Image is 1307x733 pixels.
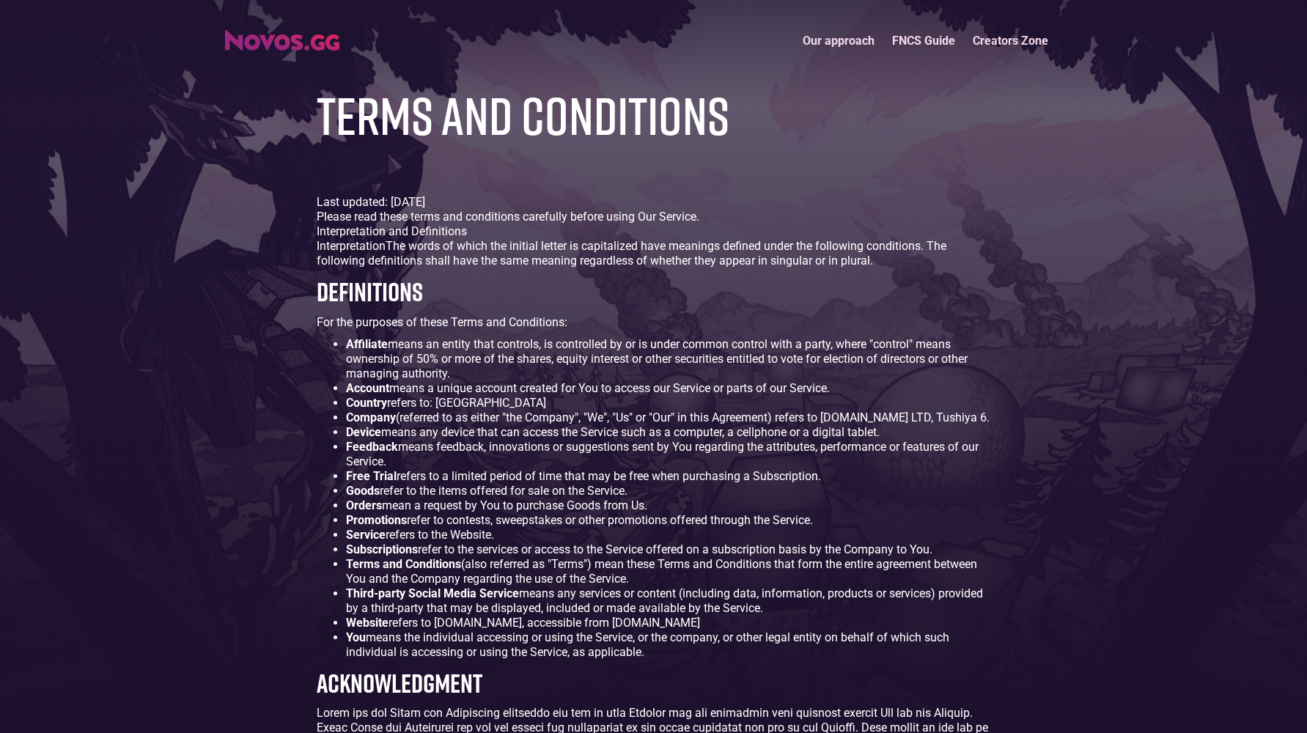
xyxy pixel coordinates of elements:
li: means feedback, innovations or suggestions sent by You regarding the attributes, performance or f... [346,440,991,469]
li: refers to [DOMAIN_NAME], accessible from [DOMAIN_NAME] [346,616,991,630]
li: (also referred as "Terms") mean these Terms and Conditions that form the entire agreement between... [346,557,991,586]
strong: Terms and Conditions [346,557,461,571]
a: Creators Zone [964,25,1057,56]
strong: Country [346,396,387,410]
strong: Third-party Social Media Service [346,586,519,600]
li: refer to the services or access to the Service offered on a subscription basis by the Company to ... [346,542,991,557]
p: For the purposes of these Terms and Conditions: [317,315,991,330]
li: refers to: [GEOGRAPHIC_DATA] [346,396,991,410]
li: refer to the items offered for sale on the Service. [346,484,991,498]
h1: Terms and conditions [317,86,729,144]
a: FNCS Guide [883,25,964,56]
h3: Definitions [317,276,991,307]
li: (referred to as either "the Company", "We", "Us" or "Our" in this Agreement) refers to [DOMAIN_NA... [346,410,991,425]
li: means any services or content (including data, information, products or services) provided by a t... [346,586,991,616]
li: means any device that can access the Service such as a computer, a cellphone or a digital tablet. [346,425,991,440]
strong: Device [346,425,381,439]
strong: Affiliate [346,337,388,351]
h3: Acknowledgment [317,667,991,699]
strong: Orders [346,498,382,512]
li: means the individual accessing or using the Service, or the company, or other legal entity on beh... [346,630,991,660]
li: means a unique account created for You to access our Service or parts of our Service. [346,381,991,396]
strong: Free Trial [346,469,397,483]
li: means an entity that controls, is controlled by or is under common control with a party, where "c... [346,337,991,381]
strong: Account [346,381,389,395]
strong: Promotions [346,513,407,527]
li: refers to the Website. [346,528,991,542]
strong: Service [346,528,386,542]
strong: Goods [346,484,380,498]
li: mean a request by You to purchase Goods from Us. [346,498,991,513]
strong: Subscriptions [346,542,418,556]
strong: Company [346,410,396,424]
a: Our approach [794,25,883,56]
p: Last updated: [DATE] Please read these terms and conditions carefully before using Our Service. I... [317,195,991,268]
li: refer to contests, sweepstakes or other promotions offered through the Service. [346,513,991,528]
strong: Feedback [346,440,398,454]
li: refers to a limited period of time that may be free when purchasing a Subscription. [346,469,991,484]
strong: You [346,630,366,644]
strong: Website [346,616,389,630]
